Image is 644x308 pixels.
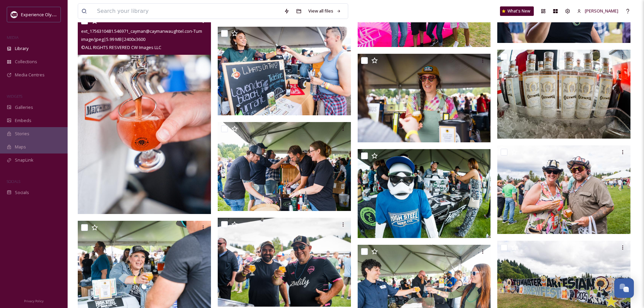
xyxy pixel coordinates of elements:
span: Collections [15,58,37,65]
img: ext_1756310481.546971_cayman@caymanwaughtel.con-Tumwater_BrewFest_2025_Cayman_Waughtel-31.jpg [78,14,211,214]
span: Maps [15,144,26,150]
img: ext_1756310509.302032_cayman@caymanwaughtel.con-Tumwater_BrewFest_2025_Cayman_Waughtel-34.jpg [358,54,491,143]
a: Privacy Policy [24,297,44,305]
img: ext_1756310446.473047_cayman@caymanwaughtel.con-Tumwater_BrewFest_2025_Cayman_Waughtel-26.jpg [218,122,351,211]
a: View all files [305,4,344,18]
span: Media Centres [15,72,45,78]
span: SOCIALS [7,179,20,184]
button: Open Chat [614,278,634,298]
img: ext_1756310480.732651_cayman@caymanwaughtel.con-Tumwater_BrewFest_2025_Cayman_Waughtel-30.jpg [218,26,351,115]
img: ext_1756310400.76665_cayman@caymanwaughtel.con-Tumwater_BrewFest_2025_Cayman_Waughtel-22.jpg [218,218,351,307]
span: Galleries [15,104,33,111]
span: [PERSON_NAME] [585,8,618,14]
span: SnapLink [15,157,33,163]
span: MEDIA [7,35,19,40]
span: Embeds [15,117,31,124]
a: What's New [500,6,534,16]
span: Experience Olympia [21,11,61,18]
input: Search your library [94,4,281,19]
a: [PERSON_NAME] [574,4,622,18]
span: ext_1756310481.546971_cayman@caymanwaughtel.con-Tumwater_BrewFest_2025_Cayman_Waughtel-31.jpg [81,28,299,34]
img: ext_1756310474.024831_cayman@caymanwaughtel.con-Tumwater_BrewFest_2025_Cayman_Waughtel-28.jpg [358,149,491,238]
img: ext_1756310471.202398_cayman@caymanwaughtel.con-Tumwater_BrewFest_2025_Cayman_Waughtel-29.jpg [497,50,630,139]
span: Library [15,45,28,52]
span: Stories [15,131,29,137]
span: Socials [15,189,29,196]
img: download.jpeg [11,11,18,18]
span: Privacy Policy [24,299,44,303]
span: image/jpeg | 5.99 MB | 2400 x 3600 [81,36,145,42]
span: WIDGETS [7,94,22,99]
span: © ALL RIGHTS RESVERED CW Images LLC [81,44,161,50]
img: ext_1756310432.713036_cayman@caymanwaughtel.con-Tumwater_BrewFest_2025_Cayman_Waughtel-25.jpg [497,145,630,234]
